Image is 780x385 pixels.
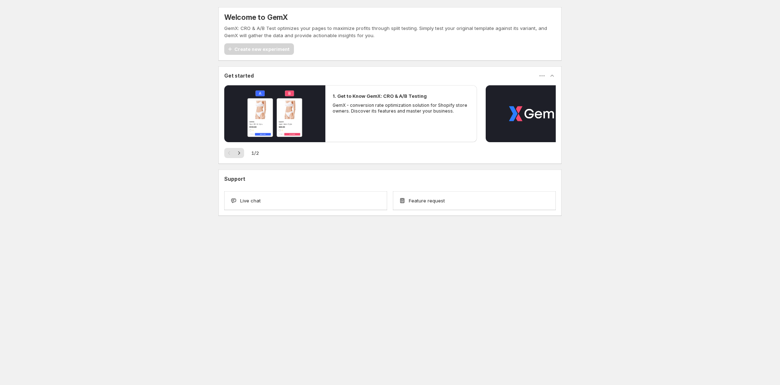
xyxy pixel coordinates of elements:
[333,92,427,100] h2: 1. Get to Know GemX: CRO & A/B Testing
[224,72,254,79] h3: Get started
[224,175,245,183] h3: Support
[224,13,288,22] h5: Welcome to GemX
[409,197,445,204] span: Feature request
[240,197,261,204] span: Live chat
[333,102,470,114] p: GemX - conversion rate optimization solution for Shopify store owners. Discover its features and ...
[251,149,259,157] span: 1 / 2
[224,25,556,39] p: GemX: CRO & A/B Test optimizes your pages to maximize profits through split testing. Simply test ...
